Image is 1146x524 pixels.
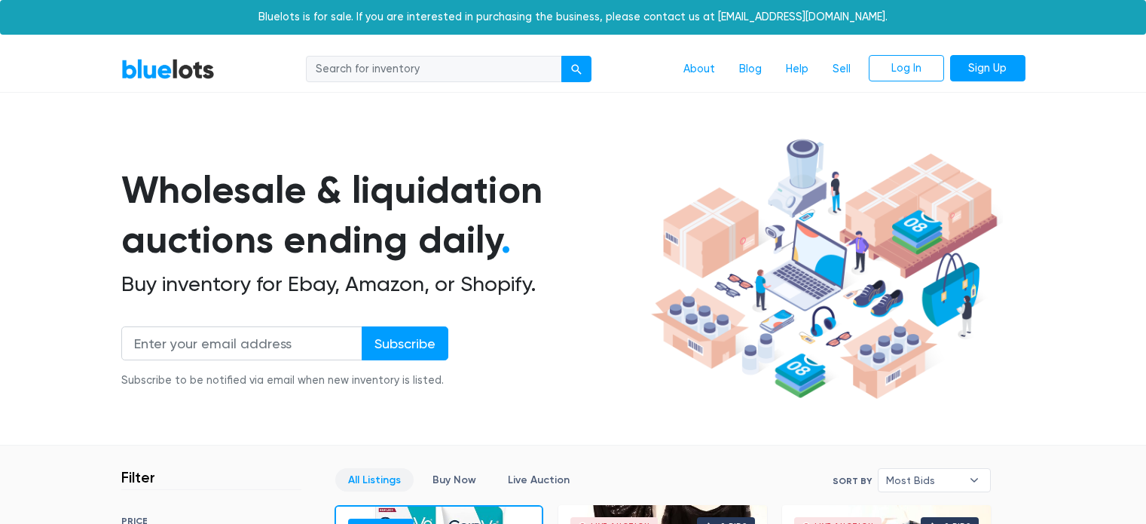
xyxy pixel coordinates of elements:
[335,468,414,492] a: All Listings
[671,55,727,84] a: About
[833,474,872,488] label: Sort By
[646,132,1003,406] img: hero-ee84e7d0318cb26816c560f6b4441b76977f77a177738b4e94f68c95b2b83dbb.png
[121,271,646,297] h2: Buy inventory for Ebay, Amazon, or Shopify.
[958,469,990,492] b: ▾
[501,217,511,262] span: .
[121,372,448,389] div: Subscribe to be notified via email when new inventory is listed.
[121,326,362,360] input: Enter your email address
[950,55,1025,82] a: Sign Up
[886,469,961,492] span: Most Bids
[821,55,863,84] a: Sell
[495,468,582,492] a: Live Auction
[306,56,562,83] input: Search for inventory
[121,165,646,265] h1: Wholesale & liquidation auctions ending daily
[774,55,821,84] a: Help
[420,468,489,492] a: Buy Now
[869,55,944,82] a: Log In
[121,58,215,80] a: BlueLots
[121,468,155,486] h3: Filter
[362,326,448,360] input: Subscribe
[727,55,774,84] a: Blog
